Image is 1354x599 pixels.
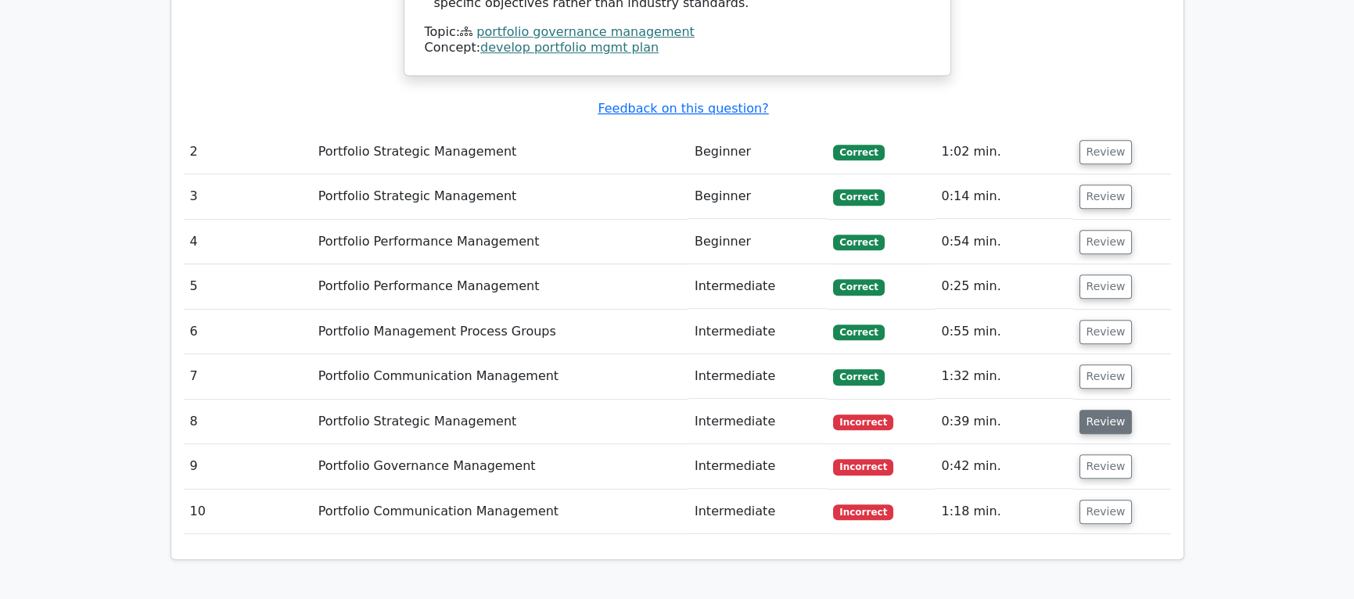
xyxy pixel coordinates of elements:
[833,459,893,475] span: Incorrect
[312,310,688,354] td: Portfolio Management Process Groups
[688,130,827,174] td: Beginner
[935,490,1072,534] td: 1:18 min.
[1079,500,1133,524] button: Review
[480,40,659,55] a: develop portfolio mgmt plan
[312,174,688,219] td: Portfolio Strategic Management
[184,264,312,309] td: 5
[833,189,884,205] span: Correct
[312,444,688,489] td: Portfolio Governance Management
[688,400,827,444] td: Intermediate
[476,24,695,39] a: portfolio governance management
[1079,410,1133,434] button: Review
[425,40,930,56] div: Concept:
[688,354,827,399] td: Intermediate
[184,354,312,399] td: 7
[1079,274,1133,299] button: Review
[688,310,827,354] td: Intermediate
[425,24,930,41] div: Topic:
[1079,320,1133,344] button: Review
[184,490,312,534] td: 10
[184,220,312,264] td: 4
[935,400,1072,444] td: 0:39 min.
[688,174,827,219] td: Beginner
[688,490,827,534] td: Intermediate
[833,504,893,520] span: Incorrect
[935,354,1072,399] td: 1:32 min.
[833,145,884,160] span: Correct
[184,174,312,219] td: 3
[184,444,312,489] td: 9
[833,414,893,430] span: Incorrect
[688,264,827,309] td: Intermediate
[1079,185,1133,209] button: Review
[935,220,1072,264] td: 0:54 min.
[312,354,688,399] td: Portfolio Communication Management
[688,444,827,489] td: Intermediate
[184,310,312,354] td: 6
[935,264,1072,309] td: 0:25 min.
[1079,454,1133,479] button: Review
[833,325,884,340] span: Correct
[833,369,884,385] span: Correct
[688,220,827,264] td: Beginner
[598,101,768,116] a: Feedback on this question?
[1079,364,1133,389] button: Review
[184,130,312,174] td: 2
[184,400,312,444] td: 8
[935,444,1072,489] td: 0:42 min.
[833,235,884,250] span: Correct
[312,400,688,444] td: Portfolio Strategic Management
[833,279,884,295] span: Correct
[312,130,688,174] td: Portfolio Strategic Management
[935,310,1072,354] td: 0:55 min.
[935,130,1072,174] td: 1:02 min.
[312,490,688,534] td: Portfolio Communication Management
[1079,140,1133,164] button: Review
[1079,230,1133,254] button: Review
[312,264,688,309] td: Portfolio Performance Management
[312,220,688,264] td: Portfolio Performance Management
[935,174,1072,219] td: 0:14 min.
